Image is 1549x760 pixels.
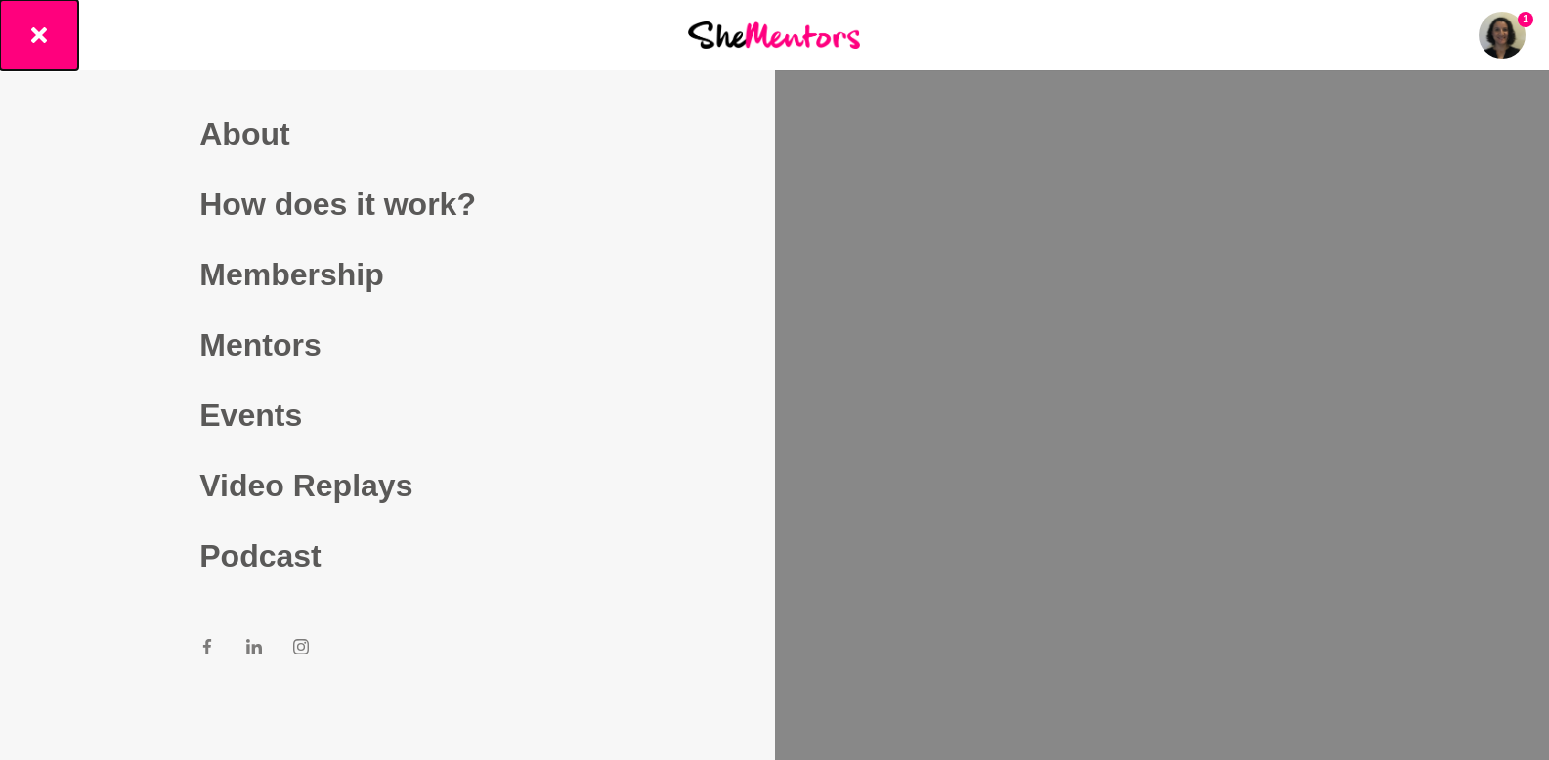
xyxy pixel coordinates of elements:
[199,310,575,380] a: Mentors
[199,239,575,310] a: Membership
[199,99,575,169] a: About
[1518,12,1533,27] span: 1
[246,638,262,661] a: LinkedIn
[199,521,575,591] a: Podcast
[1479,12,1526,59] a: Laila Punj1
[293,638,309,661] a: Instagram
[199,638,215,661] a: Facebook
[1479,12,1526,59] img: Laila Punj
[199,450,575,521] a: Video Replays
[688,21,860,48] img: She Mentors Logo
[199,169,575,239] a: How does it work?
[199,380,575,450] a: Events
